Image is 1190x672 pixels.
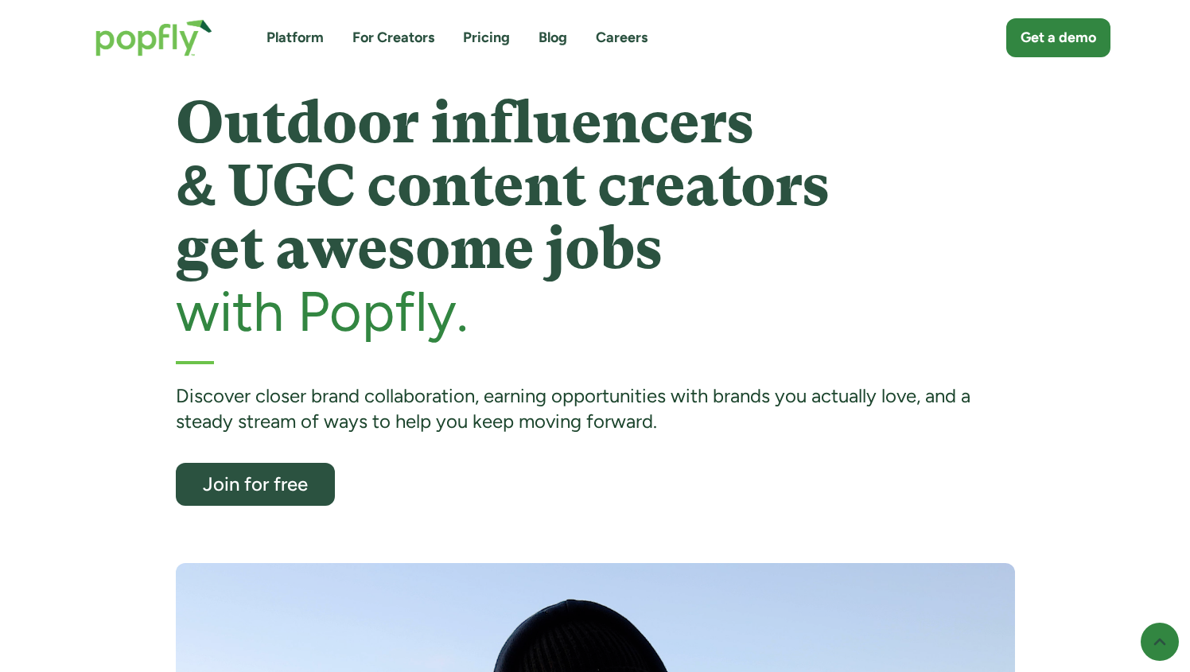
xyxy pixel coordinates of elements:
a: For Creators [352,28,434,48]
a: Join for free [176,463,335,506]
a: Careers [596,28,647,48]
div: Discover closer brand collaboration, earning opportunities with brands you actually love, and a s... [176,383,1015,435]
a: Platform [266,28,324,48]
div: Get a demo [1021,28,1096,48]
a: home [80,3,228,72]
h2: with Popfly. [176,281,1015,342]
h1: Outdoor influencers & UGC content creators get awesome jobs [176,91,1015,281]
a: Pricing [463,28,510,48]
div: Join for free [190,474,321,494]
a: Get a demo [1006,18,1110,57]
a: Blog [539,28,567,48]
